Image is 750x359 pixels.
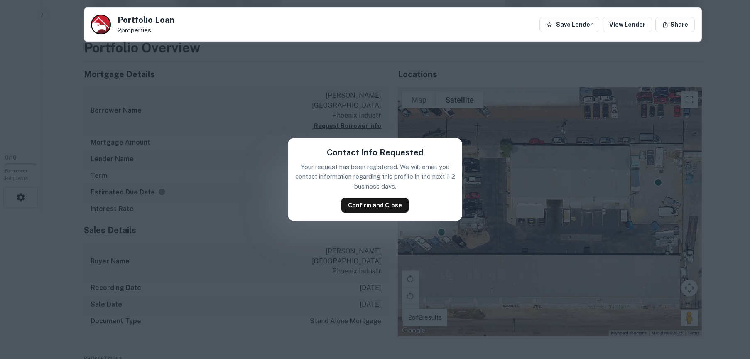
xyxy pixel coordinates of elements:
[603,17,652,32] a: View Lender
[294,162,456,192] p: Your request has been registered. We will email you contact information regarding this profile in...
[655,17,695,32] button: Share
[327,146,424,159] h5: Contact Info Requested
[118,16,174,24] h5: Portfolio Loan
[708,266,750,306] iframe: Chat Widget
[118,27,174,34] p: 2 properties
[341,198,409,213] button: Confirm and Close
[539,17,599,32] button: Save Lender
